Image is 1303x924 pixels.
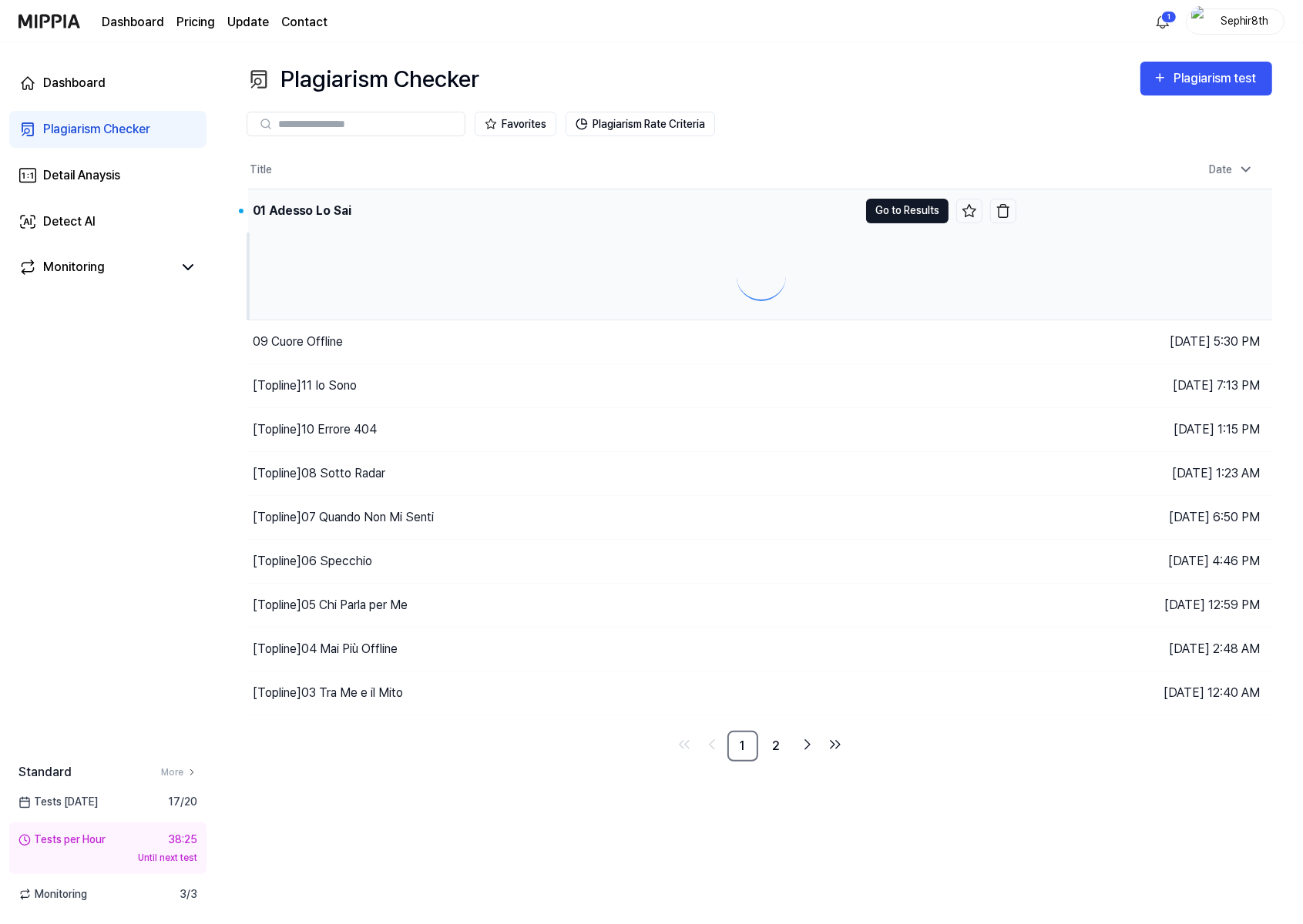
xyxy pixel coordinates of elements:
[1016,583,1272,627] td: [DATE] 12:59 PM
[253,596,408,614] div: [Topline] 05 Chi Parla per Me
[168,832,197,848] div: 38:25
[1016,671,1272,715] td: [DATE] 12:40 AM
[1191,6,1210,37] img: profile
[1174,69,1260,89] div: Plagiarism test
[1140,62,1272,95] button: Plagiarism test
[9,111,207,148] a: Plagiarism Checker
[253,684,403,702] div: [Topline] 03 Tra Me e il Mito
[1016,320,1272,363] td: [DATE] 5:30 PM
[43,120,150,139] div: Plagiarism Checker
[176,13,215,32] button: Pricing
[43,166,120,185] div: Detail Anaysis
[253,202,351,220] div: 01 Adesso Lo Sai
[761,731,792,762] a: 2
[1186,8,1285,35] button: profileSephir8th
[247,62,479,96] div: Plagiarism Checker
[168,794,197,810] span: 17 / 20
[727,731,758,762] a: 1
[1016,189,1272,233] td: [DATE] 5:49 PM
[227,13,269,32] a: Update
[253,420,377,439] div: [Topline] 10 Errore 404
[1016,407,1272,451] td: [DATE] 1:15 PM
[161,765,197,779] a: More
[180,886,197,902] span: 3 / 3
[43,258,105,276] div: Monitoring
[475,112,556,136] button: Favorites
[9,65,207,102] a: Dashboard
[253,508,434,527] div: [Topline] 07 Quando Non Mi Senti
[1203,157,1260,182] div: Date
[823,732,848,757] a: Go to last page
[9,157,207,194] a: Detail Anaysis
[18,832,106,848] div: Tests per Hour
[1016,627,1272,671] td: [DATE] 2:48 AM
[43,213,96,231] div: Detect AI
[102,13,164,32] a: Dashboard
[672,732,697,757] a: Go to first page
[1154,12,1172,31] img: 알림
[1016,451,1272,495] td: [DATE] 1:23 AM
[996,203,1011,219] img: delete
[1016,539,1272,583] td: [DATE] 4:46 PM
[253,552,372,571] div: [Topline] 06 Specchio
[253,333,343,351] div: 09 Cuore Offline
[1214,12,1274,29] div: Sephir8th
[566,112,715,136] button: Plagiarism Rate Criteria
[866,199,949,223] button: Go to Results
[18,258,173,276] a: Monitoring
[18,794,98,810] span: Tests [DATE]
[9,203,207,240] a: Detect AI
[795,732,820,757] a: Go to next page
[253,464,385,483] div: [Topline] 08 Sotto Radar
[1161,11,1177,23] div: 1
[18,886,87,902] span: Monitoring
[1016,495,1272,539] td: [DATE] 6:50 PM
[247,731,1272,762] nav: pagination
[18,763,72,782] span: Standard
[43,74,106,92] div: Dashboard
[248,152,1016,189] th: Title
[281,13,327,32] a: Contact
[253,640,398,658] div: [Topline] 04 Mai Più Offline
[253,377,357,395] div: [Topline] 11 Io Sono
[18,851,197,865] div: Until next test
[1016,363,1272,407] td: [DATE] 7:13 PM
[1150,9,1175,34] button: 알림1
[700,732,724,757] a: Go to previous page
